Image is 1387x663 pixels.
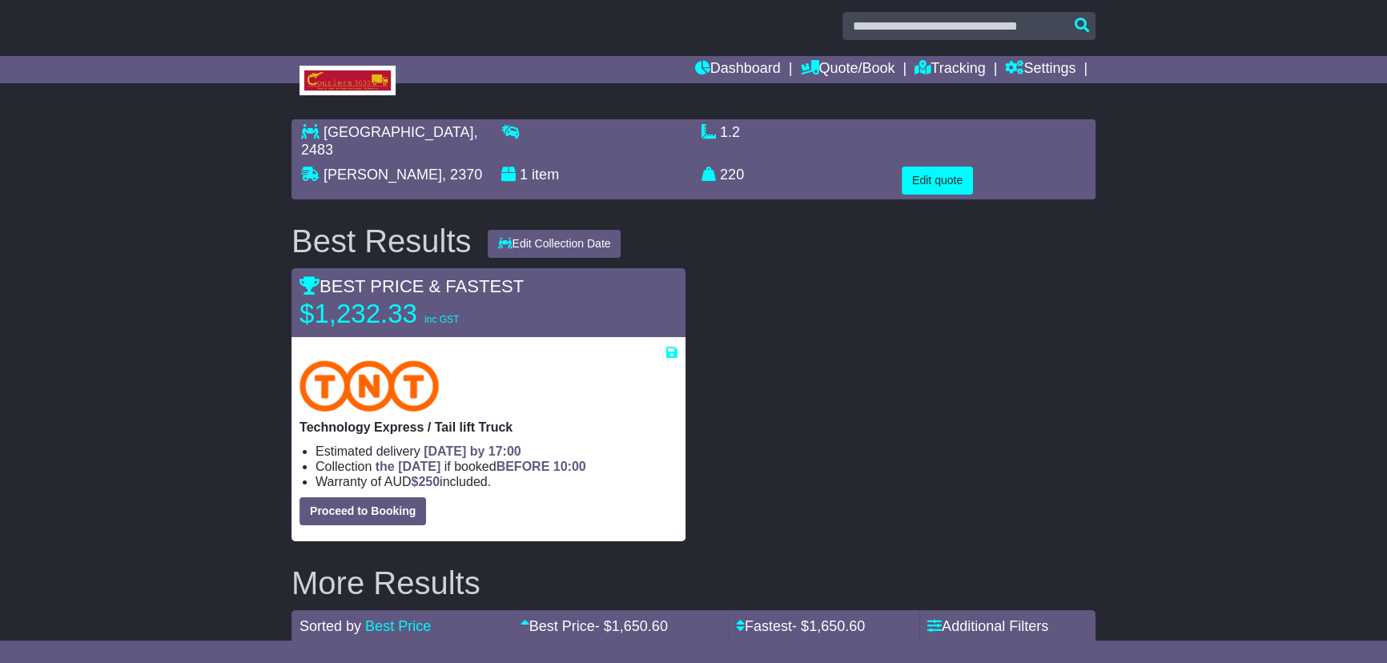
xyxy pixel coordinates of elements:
[927,618,1048,634] a: Additional Filters
[520,167,528,183] span: 1
[324,167,442,183] span: [PERSON_NAME]
[902,167,973,195] button: Edit quote
[316,474,677,489] li: Warranty of AUD included.
[720,124,740,140] span: 1.2
[301,124,477,158] span: , 2483
[418,475,440,488] span: 250
[800,56,895,83] a: Quote/Book
[720,167,744,183] span: 220
[612,618,668,634] span: 1,650.60
[792,618,865,634] span: - $
[291,565,1096,601] h2: More Results
[488,230,621,258] button: Edit Collection Date
[300,298,500,330] p: $1,232.33
[553,460,586,473] span: 10:00
[532,167,559,183] span: item
[809,618,865,634] span: 1,650.60
[1005,56,1075,83] a: Settings
[300,420,677,435] p: Technology Express / Tail lift Truck
[442,167,482,183] span: , 2370
[411,475,440,488] span: $
[300,618,361,634] span: Sorted by
[695,56,781,83] a: Dashboard
[283,223,480,259] div: Best Results
[736,618,865,634] a: Fastest- $1,650.60
[316,444,677,459] li: Estimated delivery
[497,460,550,473] span: BEFORE
[915,56,985,83] a: Tracking
[376,460,440,473] span: the [DATE]
[300,276,524,296] span: BEST PRICE & FASTEST
[376,460,586,473] span: if booked
[424,444,521,458] span: [DATE] by 17:00
[300,497,426,525] button: Proceed to Booking
[521,618,668,634] a: Best Price- $1,650.60
[595,618,668,634] span: - $
[424,314,459,325] span: inc GST
[300,360,439,412] img: TNT Domestic: Technology Express / Tail lift Truck
[316,459,677,474] li: Collection
[324,124,473,140] span: [GEOGRAPHIC_DATA]
[365,618,431,634] a: Best Price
